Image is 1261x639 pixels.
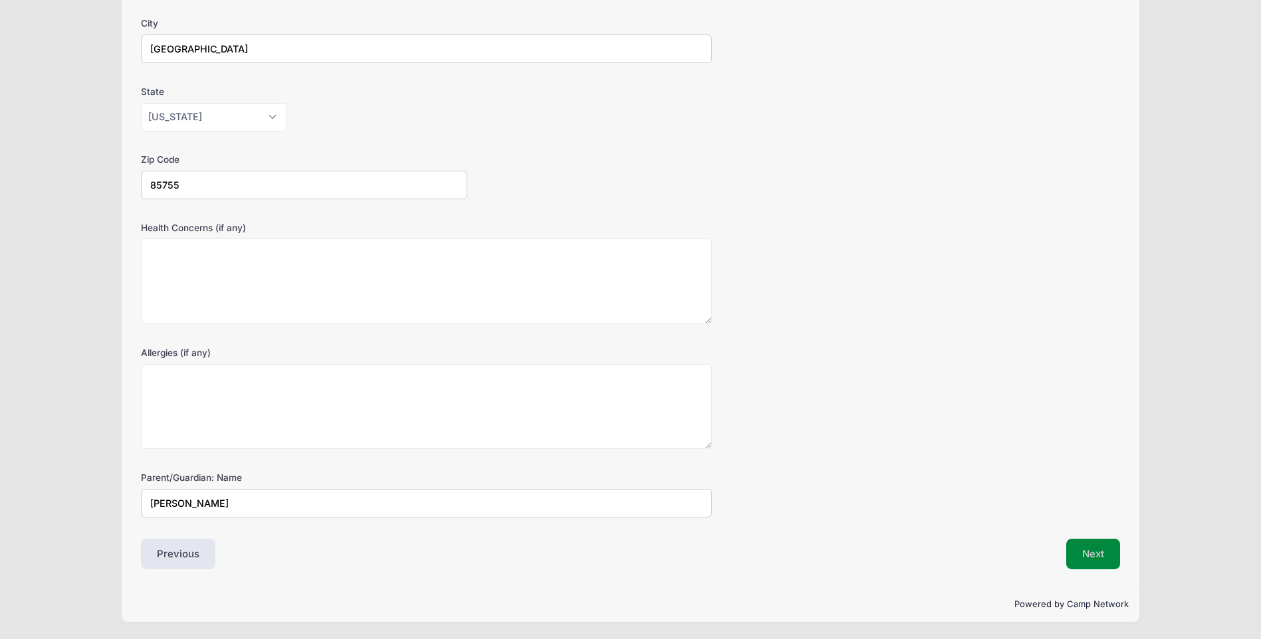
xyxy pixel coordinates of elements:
input: xxxxx [141,171,467,199]
label: Health Concerns (if any) [141,221,467,234]
label: Parent/Guardian: Name [141,471,467,484]
p: Powered by Camp Network [132,598,1128,611]
button: Next [1066,539,1120,569]
button: Previous [141,539,215,569]
label: State [141,85,467,98]
label: Zip Code [141,153,467,166]
label: City [141,17,467,30]
label: Allergies (if any) [141,346,467,359]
